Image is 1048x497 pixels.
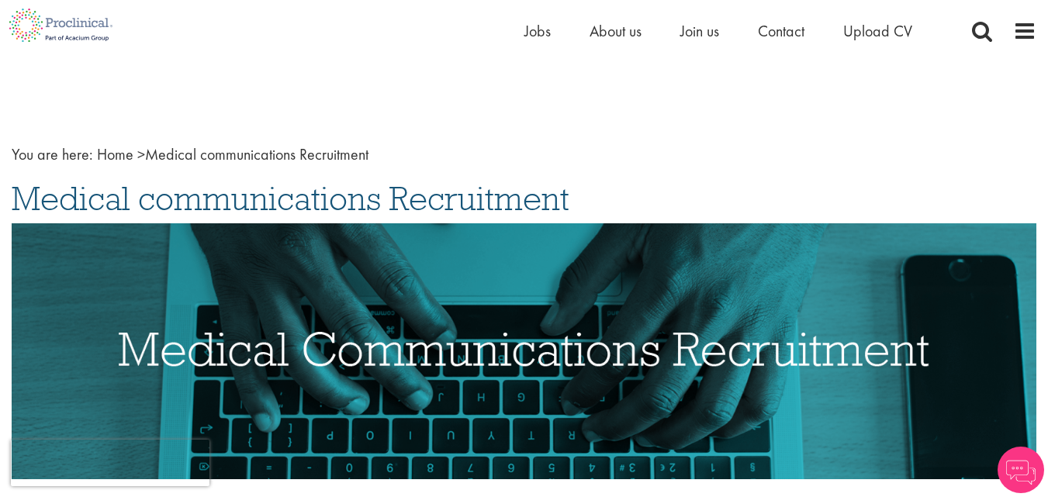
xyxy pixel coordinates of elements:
span: Medical communications Recruitment [97,144,368,164]
span: You are here: [12,144,93,164]
a: breadcrumb link to Home [97,144,133,164]
a: Contact [758,21,804,41]
a: Join us [680,21,719,41]
a: About us [590,21,642,41]
img: Chatbot [998,447,1044,493]
a: Upload CV [843,21,912,41]
img: Medical Communication Recruitment [12,223,1036,479]
a: Jobs [524,21,551,41]
iframe: reCAPTCHA [11,440,209,486]
span: Medical communications Recruitment [12,178,569,219]
span: > [137,144,145,164]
